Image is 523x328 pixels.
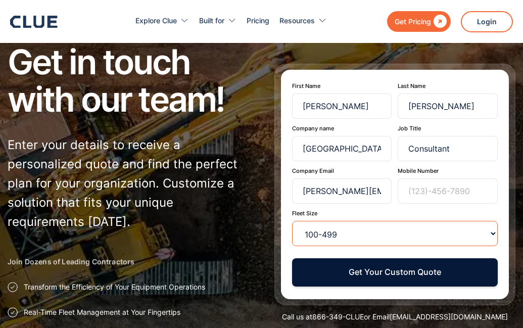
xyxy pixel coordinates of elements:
label: Company Email [292,167,392,174]
div: Explore Clue [135,5,177,37]
div: Built for [199,5,236,37]
div: Call us at or Email [274,312,516,322]
div: Explore Clue [135,5,189,37]
img: Approval checkmark icon [8,282,18,292]
label: Company name [292,125,392,132]
h2: Join Dozens of Leading Contractors [8,257,249,267]
a: [EMAIL_ADDRESS][DOMAIN_NAME] [390,312,508,321]
a: Login [461,11,513,32]
input: US Contractor Inc. [292,136,392,161]
input: CEO [398,136,498,161]
img: Approval checkmark icon [8,307,18,317]
label: Last Name [398,82,498,89]
div: Resources [279,5,327,37]
p: Transform the Efficiency of Your Equipment Operations [24,282,205,292]
label: Mobile Number [398,167,498,174]
div:  [431,15,447,28]
p: Enter your details to receive a personalized quote and find the perfect plan for your organizatio... [8,135,249,231]
a: Pricing [247,5,269,37]
input: (123)-456-7890 [398,178,498,204]
div: Get Pricing [395,15,431,28]
label: First Name [292,82,392,89]
h1: Get in touch with our team! [8,43,249,118]
button: Get Your Custom Quote [292,258,498,286]
a: 866-349-CLUE [312,312,364,321]
input: Holt [398,93,498,119]
p: Real-Time Fleet Management at Your Fingertips [24,307,180,317]
div: Built for [199,5,224,37]
input: benholt@usa.com [292,178,392,204]
label: Job Title [398,125,498,132]
div: Resources [279,5,315,37]
label: Fleet Size [292,210,498,217]
input: Ben [292,93,392,119]
a: Get Pricing [387,11,451,32]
